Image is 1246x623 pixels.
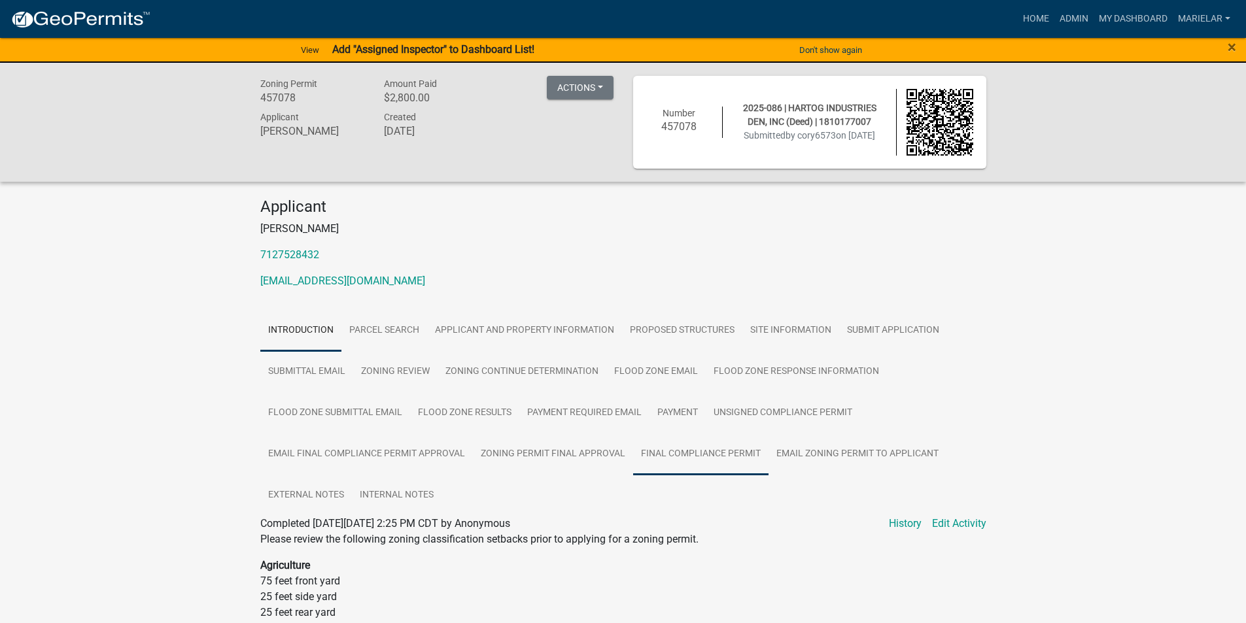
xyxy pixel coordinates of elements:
[384,125,489,137] h6: [DATE]
[786,130,836,141] span: by cory6573
[353,351,438,393] a: Zoning Review
[1054,7,1094,31] a: Admin
[260,531,986,547] p: Please review the following zoning classification setbacks prior to applying for a zoning permit.
[260,392,410,434] a: Flood Zone Submittal Email
[260,475,352,516] a: External Notes
[1094,7,1173,31] a: My Dashboard
[260,78,317,89] span: Zoning Permit
[260,351,353,393] a: Submittal Email
[260,248,319,261] a: 7127528432
[260,197,986,216] h4: Applicant
[889,516,922,531] a: History
[547,76,614,99] button: Actions
[606,351,706,393] a: Flood Zone Email
[1173,7,1236,31] a: marielar
[384,92,489,104] h6: $2,800.00
[1018,7,1054,31] a: Home
[649,392,706,434] a: Payment
[260,433,473,475] a: Email Final Compliance Permit Approval
[519,392,649,434] a: Payment Required Email
[622,310,742,352] a: Proposed Structures
[907,89,973,156] img: QR code
[410,392,519,434] a: Flood Zone Results
[260,558,986,620] p: 75 feet front yard 25 feet side yard 25 feet rear yard
[384,112,416,122] span: Created
[1228,38,1236,56] span: ×
[633,433,769,475] a: Final Compliance Permit
[296,39,324,61] a: View
[260,275,425,287] a: [EMAIL_ADDRESS][DOMAIN_NAME]
[663,108,695,118] span: Number
[706,351,887,393] a: Flood Zone Response Information
[769,433,946,475] a: Email Zoning Permit to Applicant
[332,43,534,56] strong: Add "Assigned Inspector" to Dashboard List!
[341,310,427,352] a: Parcel search
[473,433,633,475] a: Zoning Permit Final Approval
[260,112,299,122] span: Applicant
[646,120,713,133] h6: 457078
[932,516,986,531] a: Edit Activity
[260,310,341,352] a: Introduction
[839,310,947,352] a: Submit Application
[706,392,860,434] a: Unsigned Compliance Permit
[260,92,365,104] h6: 457078
[744,130,875,141] span: Submitted on [DATE]
[260,559,310,571] strong: Agriculture
[1228,39,1236,55] button: Close
[260,125,365,137] h6: [PERSON_NAME]
[743,103,876,127] span: 2025-086 | HARTOG INDUSTRIES DEN, INC (Deed) | 1810177007
[384,78,437,89] span: Amount Paid
[794,39,867,61] button: Don't show again
[438,351,606,393] a: Zoning Continue Determination
[352,475,441,516] a: Internal Notes
[427,310,622,352] a: Applicant and Property Information
[742,310,839,352] a: Site Information
[260,221,986,237] p: [PERSON_NAME]
[260,517,510,530] span: Completed [DATE][DATE] 2:25 PM CDT by Anonymous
